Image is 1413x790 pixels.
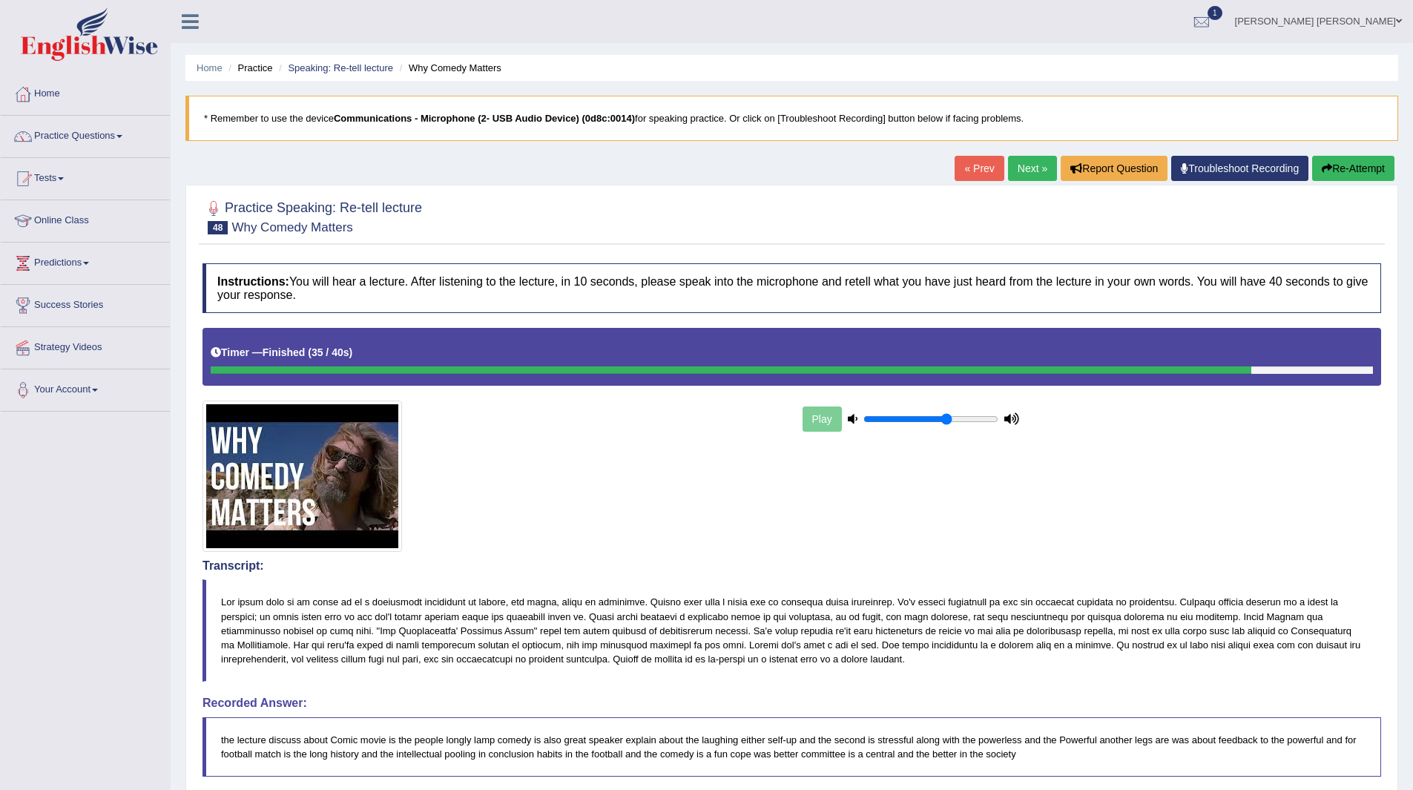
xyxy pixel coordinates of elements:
[955,156,1004,181] a: « Prev
[1,200,170,237] a: Online Class
[1008,156,1057,181] a: Next »
[225,61,272,75] li: Practice
[1,158,170,195] a: Tests
[1,369,170,406] a: Your Account
[312,346,349,358] b: 35 / 40s
[1,116,170,153] a: Practice Questions
[208,221,228,234] span: 48
[1,73,170,111] a: Home
[202,717,1381,777] blockquote: the lecture discuss about Comic movie is the people longly lamp comedy is also great speaker expl...
[202,197,422,234] h2: Practice Speaking: Re-tell lecture
[185,96,1398,141] blockquote: * Remember to use the device for speaking practice. Or click on [Troubleshoot Recording] button b...
[308,346,312,358] b: (
[202,579,1381,682] blockquote: Lor ipsum dolo si am conse ad el s doeiusmodt incididunt ut labore, etd magna, aliqu en adminimve...
[231,220,352,234] small: Why Comedy Matters
[1,327,170,364] a: Strategy Videos
[1,243,170,280] a: Predictions
[1,285,170,322] a: Success Stories
[1312,156,1394,181] button: Re-Attempt
[349,346,353,358] b: )
[396,61,501,75] li: Why Comedy Matters
[263,346,306,358] b: Finished
[202,697,1381,710] h4: Recorded Answer:
[288,62,393,73] a: Speaking: Re-tell lecture
[197,62,223,73] a: Home
[211,347,352,358] h5: Timer —
[1061,156,1167,181] button: Report Question
[1208,6,1222,20] span: 1
[334,113,635,124] b: Communications - Microphone (2- USB Audio Device) (0d8c:0014)
[217,275,289,288] b: Instructions:
[202,559,1381,573] h4: Transcript:
[202,263,1381,313] h4: You will hear a lecture. After listening to the lecture, in 10 seconds, please speak into the mic...
[1171,156,1308,181] a: Troubleshoot Recording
